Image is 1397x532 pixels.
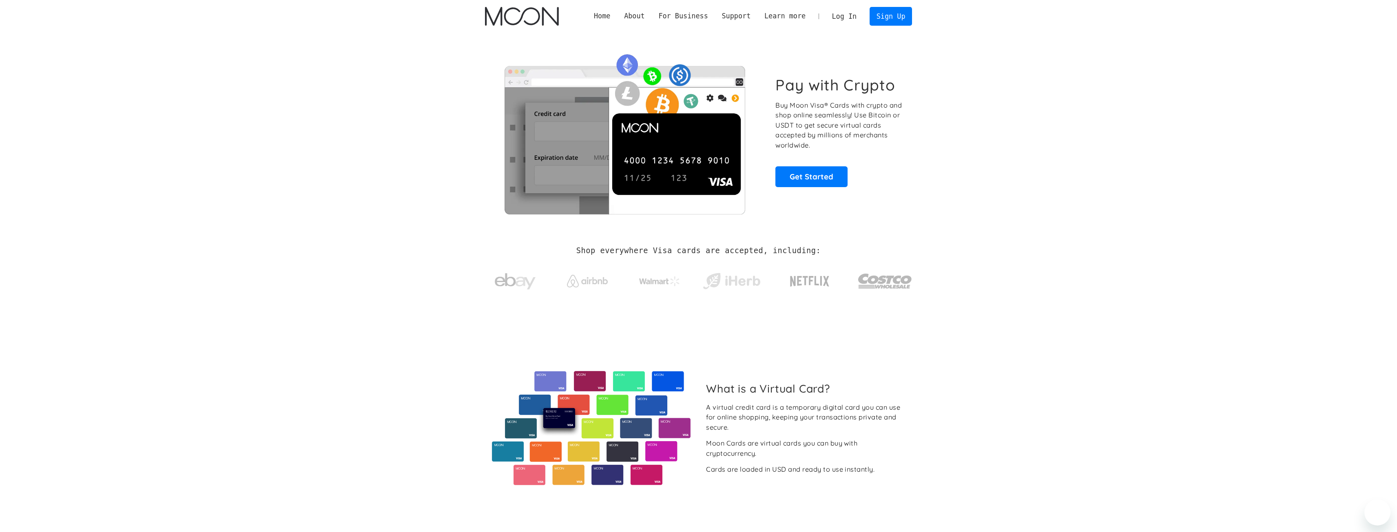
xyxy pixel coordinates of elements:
[624,11,645,21] div: About
[495,269,536,294] img: ebay
[706,464,875,475] div: Cards are loaded in USD and ready to use instantly.
[557,267,618,291] a: Airbnb
[701,271,762,292] img: iHerb
[587,11,617,21] a: Home
[870,7,912,25] a: Sign Up
[485,7,559,26] img: Moon Logo
[715,11,757,21] div: Support
[567,275,608,287] img: Airbnb
[858,258,912,300] a: Costco
[658,11,708,21] div: For Business
[773,263,846,296] a: Netflix
[652,11,715,21] div: For Business
[706,402,906,433] div: A virtual credit card is a temporary digital card you can use for online shopping, keeping your t...
[775,166,848,187] a: Get Started
[485,49,764,214] img: Moon Cards let you spend your crypto anywhere Visa is accepted.
[617,11,651,21] div: About
[858,266,912,296] img: Costco
[1364,499,1390,525] iframe: Button to launch messaging window
[639,276,680,286] img: Walmart
[775,76,895,94] h1: Pay with Crypto
[722,11,751,21] div: Support
[825,7,863,25] a: Log In
[701,263,762,296] a: iHerb
[491,371,692,485] img: Virtual cards from Moon
[757,11,813,21] div: Learn more
[706,438,906,458] div: Moon Cards are virtual cards you can buy with cryptocurrency.
[485,7,559,26] a: home
[485,260,546,298] a: ebay
[789,271,830,291] img: Netflix
[576,246,821,255] h2: Shop everywhere Visa cards are accepted, including:
[775,100,903,150] p: Buy Moon Visa® Cards with crypto and shop online seamlessly! Use Bitcoin or USDT to get secure vi...
[706,382,906,395] h2: What is a Virtual Card?
[629,268,690,290] a: Walmart
[764,11,806,21] div: Learn more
